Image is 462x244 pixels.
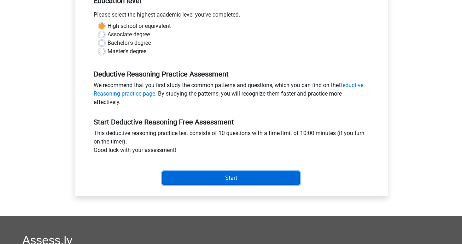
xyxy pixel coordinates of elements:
label: Master's degree [107,47,146,56]
label: Associate degree [107,30,150,39]
label: Bachelor's degree [107,39,151,47]
label: High school or equivalent [107,22,171,30]
div: We recommend that you first study the common patterns and questions, which you can find on the . ... [88,81,374,109]
div: This deductive reasoning practice test consists of 10 questions with a time limit of 10:00 minute... [88,129,374,157]
h5: Start Deductive Reasoning Free Assessment [94,118,369,126]
h5: Deductive Reasoning Practice Assessment [94,70,369,78]
input: Start [162,171,300,185]
div: Please select the highest academic level you’ve completed. [88,11,374,22]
